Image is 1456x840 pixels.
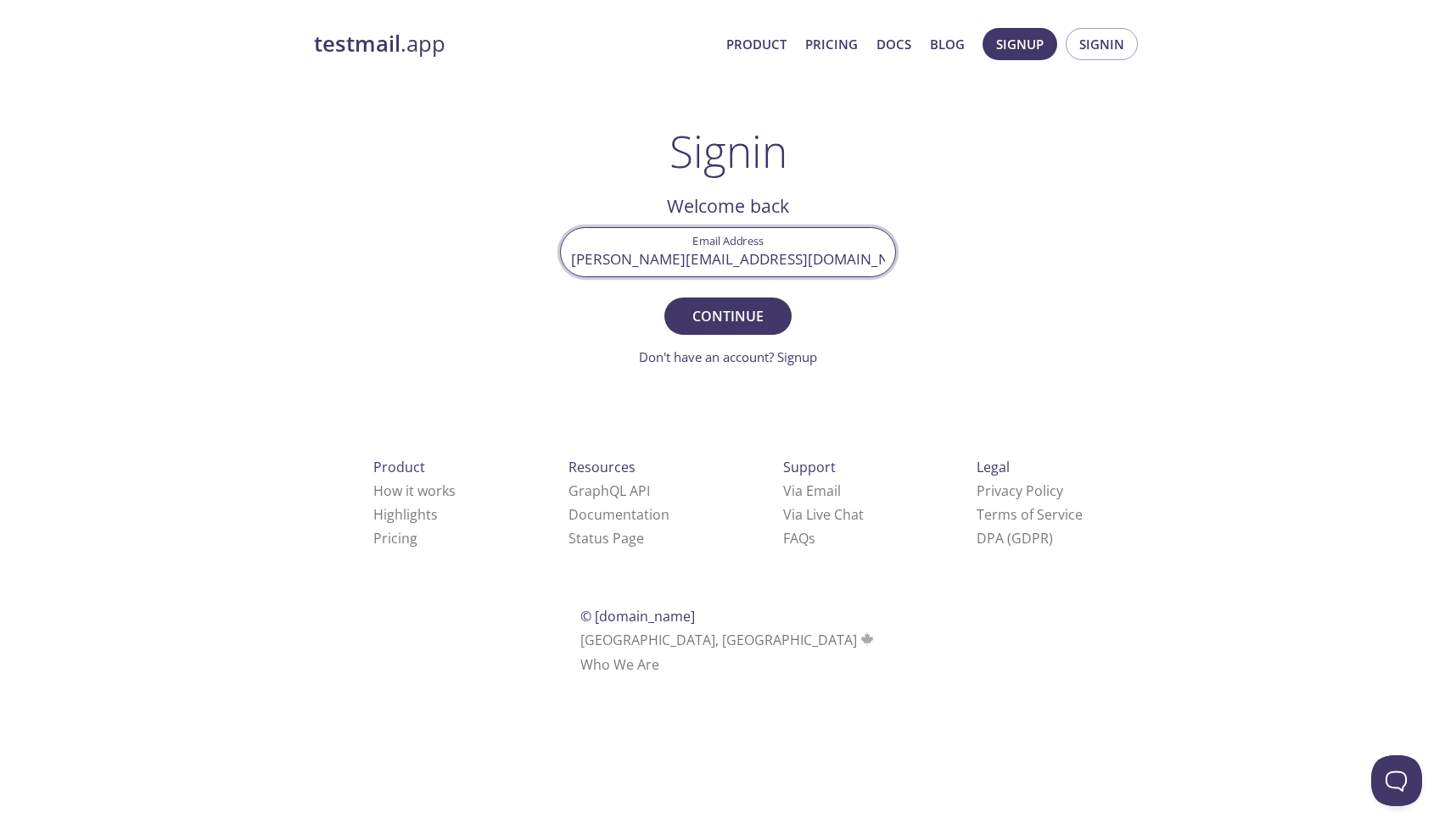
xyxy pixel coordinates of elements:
[1066,28,1138,60] button: Signin
[568,458,636,476] span: Resources
[809,529,815,548] span: s
[580,631,876,649] span: [GEOGRAPHIC_DATA], [GEOGRAPHIC_DATA]
[726,33,787,55] a: Product
[373,529,417,548] a: Pricing
[580,655,659,674] a: Who We Are
[996,33,1044,55] span: Signup
[783,458,836,476] span: Support
[977,481,1063,500] a: Privacy Policy
[568,529,644,548] a: Status Page
[783,481,841,500] a: Via Email
[1079,33,1124,55] span: Signin
[669,125,787,176] h1: Signin
[314,30,713,58] a: testmail.app
[373,481,456,500] a: How it works
[983,28,1057,60] button: Signup
[639,348,817,365] a: Don't have an account? Signup
[977,505,1083,524] a: Terms of Service
[664,298,792,335] button: Continue
[977,458,1010,476] span: Legal
[783,529,815,548] a: FAQ
[314,29,400,58] strong: testmail
[373,458,425,476] span: Product
[568,481,650,500] a: GraphQL API
[930,33,965,55] a: Blog
[683,304,773,328] span: Continue
[783,505,864,524] a: Via Live Chat
[977,529,1053,548] a: DPA (GDPR)
[560,192,896,220] h2: Welcome back
[580,607,695,626] span: © [DOMAIN_NAME]
[1371,755,1422,806] iframe: Help Scout Beacon - Open
[805,33,858,55] a: Pricing
[876,33,911,55] a: Docs
[373,505,438,524] a: Highlights
[568,505,669,524] a: Documentation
